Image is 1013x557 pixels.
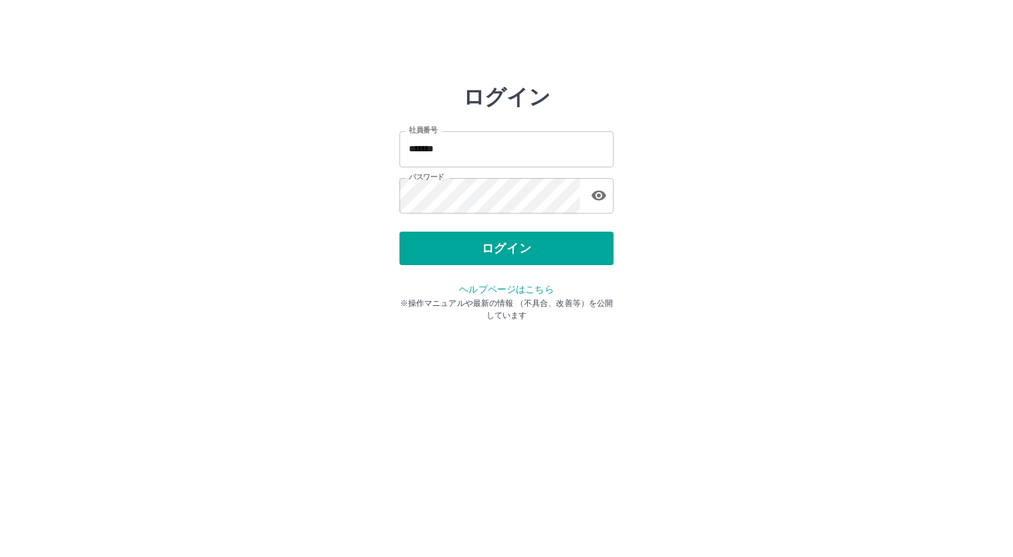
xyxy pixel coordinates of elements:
[399,297,614,321] p: ※操作マニュアルや最新の情報 （不具合、改善等）を公開しています
[409,125,437,135] label: 社員番号
[409,172,444,182] label: パスワード
[399,232,614,265] button: ログイン
[463,84,551,110] h2: ログイン
[459,284,553,295] a: ヘルプページはこちら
